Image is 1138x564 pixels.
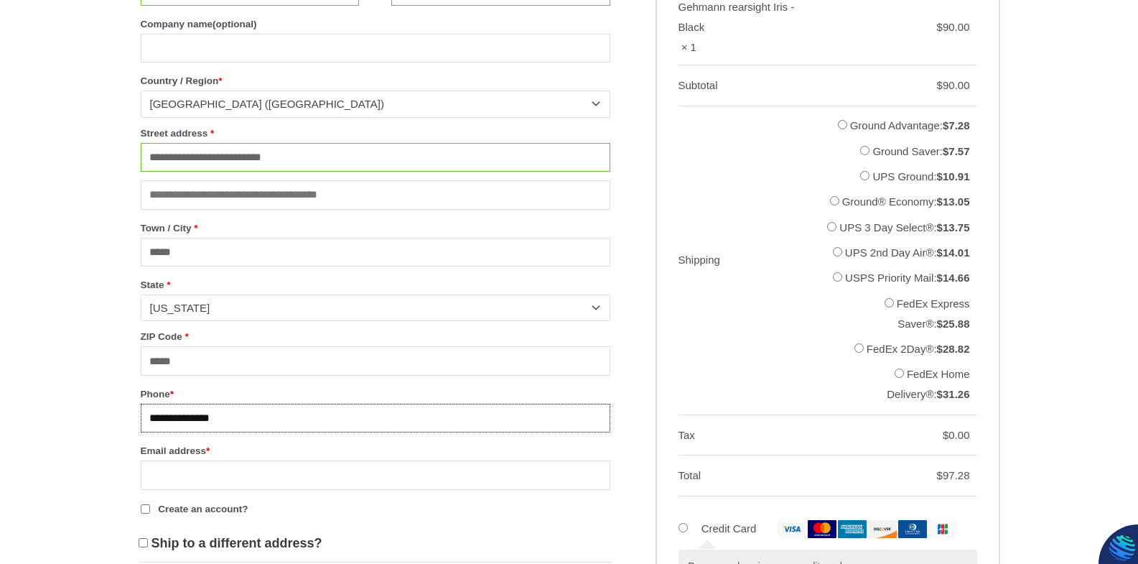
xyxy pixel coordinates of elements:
label: UPS 3 Day Select®: [839,221,969,234]
span: $ [943,145,948,157]
input: Ship to a different address? [139,538,148,547]
label: State [141,275,610,295]
label: Country / Region [141,71,610,91]
img: discover [868,520,897,538]
label: Phone [141,384,610,404]
bdi: 90.00 [937,21,970,33]
span: $ [937,272,943,284]
img: dinersclub [898,520,927,538]
img: mastercard [808,520,836,538]
label: UPS Ground: [872,170,969,182]
bdi: 14.01 [937,246,970,259]
bdi: 0.00 [943,429,970,441]
bdi: 25.88 [937,318,970,330]
label: Ground Advantage: [850,119,970,131]
span: State [141,295,610,321]
span: $ [937,343,943,355]
span: $ [943,429,948,441]
bdi: 7.57 [943,145,970,157]
span: $ [937,79,943,91]
th: Shipping [678,106,822,415]
img: jcb [928,520,957,538]
span: Arizona [150,301,588,315]
label: FedEx 2Day®: [867,343,970,355]
label: FedEx Express Saver®: [897,297,970,330]
th: Total [678,456,822,496]
label: Ground Saver: [872,145,969,157]
span: $ [937,469,943,481]
bdi: 14.66 [937,272,970,284]
label: UPS 2nd Day Air®: [845,246,970,259]
bdi: 90.00 [937,79,970,91]
span: $ [937,170,943,182]
span: United States (US) [150,97,588,111]
bdi: 28.82 [937,343,970,355]
span: $ [943,119,948,131]
label: Credit Card [701,522,957,535]
span: $ [937,221,943,234]
span: Create an account? [158,504,248,514]
input: Create an account? [141,504,150,514]
span: $ [937,21,943,33]
bdi: 13.05 [937,195,970,208]
span: $ [937,246,943,259]
bdi: 10.91 [937,170,970,182]
label: Email address [141,441,610,461]
label: Street address [141,124,610,143]
label: Company name [141,14,610,34]
label: Town / City [141,218,610,238]
span: Ship to a different address? [151,536,322,550]
bdi: 31.26 [937,388,970,400]
bdi: 13.75 [937,221,970,234]
span: Country / Region [141,91,610,117]
th: Tax [678,415,822,456]
span: $ [937,195,943,208]
img: visa [778,520,806,538]
label: FedEx Home Delivery®: [887,368,969,400]
label: Ground® Economy: [842,195,970,208]
label: USPS Priority Mail: [845,272,969,284]
th: Subtotal [678,65,822,106]
span: $ [937,318,943,330]
bdi: 97.28 [937,469,970,481]
span: $ [937,388,943,400]
bdi: 7.28 [943,119,970,131]
label: ZIP Code [141,327,610,346]
strong: × 1 [681,37,696,57]
img: amex [838,520,867,538]
span: (optional) [213,19,256,29]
